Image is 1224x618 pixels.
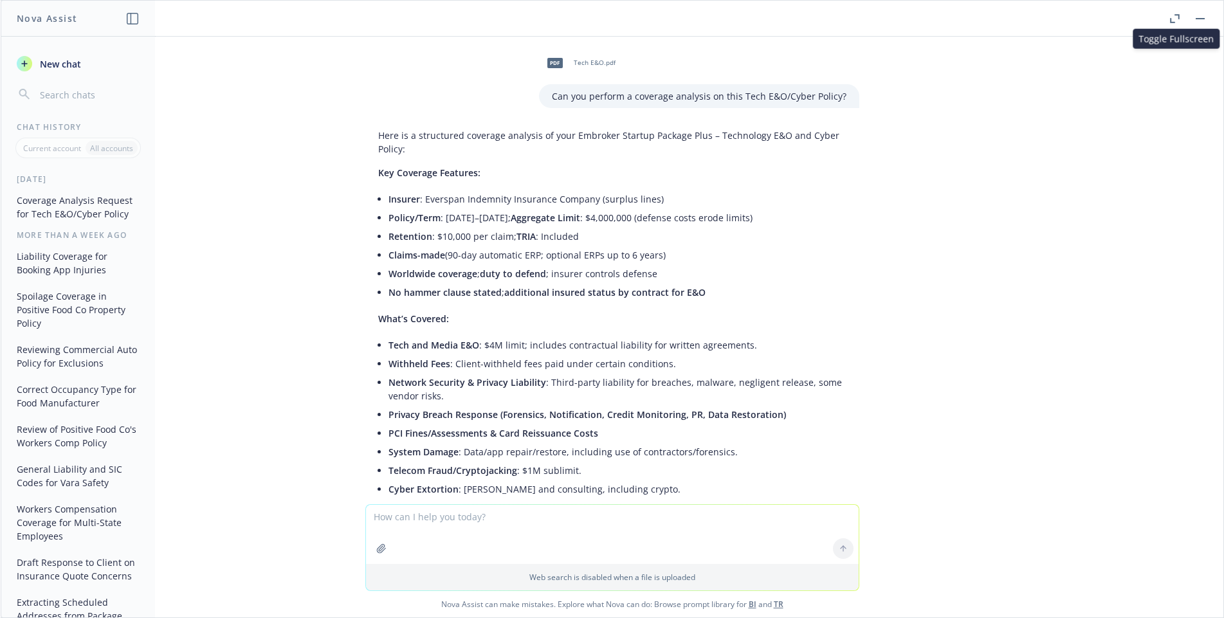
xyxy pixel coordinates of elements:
[388,408,786,421] span: Privacy Breach Response (Forensics, Notification, Credit Monitoring, PR, Data Restoration)
[12,190,145,224] button: Coverage Analysis Request for Tech E&O/Cyber Policy
[388,483,459,495] span: Cyber Extortion
[388,208,846,227] li: : [DATE]–[DATE]; : $4,000,000 (defense costs erode limits)
[1,122,155,132] div: Chat History
[516,230,536,242] span: TRIA
[12,459,145,493] button: General Liability and SIC Codes for Vara Safety
[374,572,851,583] p: Web search is disabled when a file is uploaded
[12,379,145,414] button: Correct Occupancy Type for Food Manufacturer
[552,89,846,103] p: Can you perform a coverage analysis on this Tech E&O/Cyber Policy?
[388,446,459,458] span: System Damage
[378,129,846,156] p: Here is a structured coverage analysis of your Embroker Startup Package Plus – Technology E&O and...
[388,249,445,261] span: Claims-made
[90,143,133,154] p: All accounts
[388,502,592,514] span: Business Interruption (BI) & Extra Expense (EE)
[539,47,618,79] div: pdfTech E&O.pdf
[388,373,846,405] li: : Third-party liability for breaches, malware, negligent release, some vendor risks.
[388,283,846,302] li: ;
[774,599,783,610] a: TR
[388,264,846,283] li: ; ; insurer controls defense
[547,58,563,68] span: pdf
[388,358,450,370] span: Withheld Fees
[388,376,546,388] span: Network Security & Privacy Liability
[388,193,420,205] span: Insurer
[12,552,145,586] button: Draft Response to Client on Insurance Quote Concerns
[23,143,81,154] p: Current account
[12,286,145,334] button: Spoilage Coverage in Positive Food Co Property Policy
[388,230,432,242] span: Retention
[388,427,598,439] span: PCI Fines/Assessments & Card Reissuance Costs
[574,59,616,67] span: Tech E&O.pdf
[388,480,846,498] li: : [PERSON_NAME] and consulting, including crypto.
[12,246,145,280] button: Liability Coverage for Booking App Injuries
[388,354,846,373] li: : Client-withheld fees paid under certain conditions.
[388,498,846,531] li: : From security events or unplanned outages (includes human error); 8-hour waiting period, up to ...
[12,419,145,453] button: Review of Positive Food Co's Workers Comp Policy
[388,246,846,264] li: (90-day automatic ERP; optional ERPs up to 6 years)
[378,167,480,179] span: Key Coverage Features:
[1133,29,1219,49] div: Toggle Fullscreen
[749,599,756,610] a: BI
[6,591,1218,617] span: Nova Assist can make mistakes. Explore what Nova can do: Browse prompt library for and
[388,268,477,280] span: Worldwide coverage
[388,339,479,351] span: Tech and Media E&O
[388,464,517,477] span: Telecom Fraud/Cryptojacking
[1,230,155,241] div: More than a week ago
[388,190,846,208] li: : Everspan Indemnity Insurance Company (surplus lines)
[37,57,81,71] span: New chat
[12,52,145,75] button: New chat
[37,86,140,104] input: Search chats
[12,498,145,547] button: Workers Compensation Coverage for Multi-State Employees
[388,336,846,354] li: : $4M limit; includes contractual liability for written agreements.
[378,313,449,325] span: What’s Covered:
[504,286,706,298] span: additional insured status by contract for E&O
[17,12,77,25] h1: Nova Assist
[388,461,846,480] li: : $1M sublimit.
[480,268,546,280] span: duty to defend
[388,286,502,298] span: No hammer clause stated
[12,339,145,374] button: Reviewing Commercial Auto Policy for Exclusions
[1,174,155,185] div: [DATE]
[388,227,846,246] li: : $10,000 per claim; : Included
[388,212,441,224] span: Policy/Term
[388,442,846,461] li: : Data/app repair/restore, including use of contractors/forensics.
[511,212,580,224] span: Aggregate Limit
